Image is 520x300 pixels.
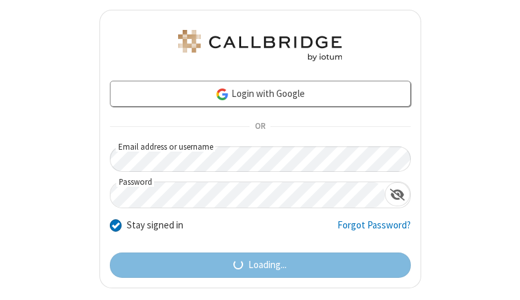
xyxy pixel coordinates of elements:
input: Password [110,182,385,208]
iframe: Chat [487,266,510,291]
img: google-icon.png [215,87,229,102]
span: Loading... [248,258,287,273]
a: Login with Google [110,81,411,107]
label: Stay signed in [127,218,183,233]
img: Astra [175,30,344,61]
button: Loading... [110,252,411,279]
span: OR [250,118,270,136]
input: Email address or username [110,146,411,172]
div: Show password [385,182,410,206]
a: Forgot Password? [337,218,411,243]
